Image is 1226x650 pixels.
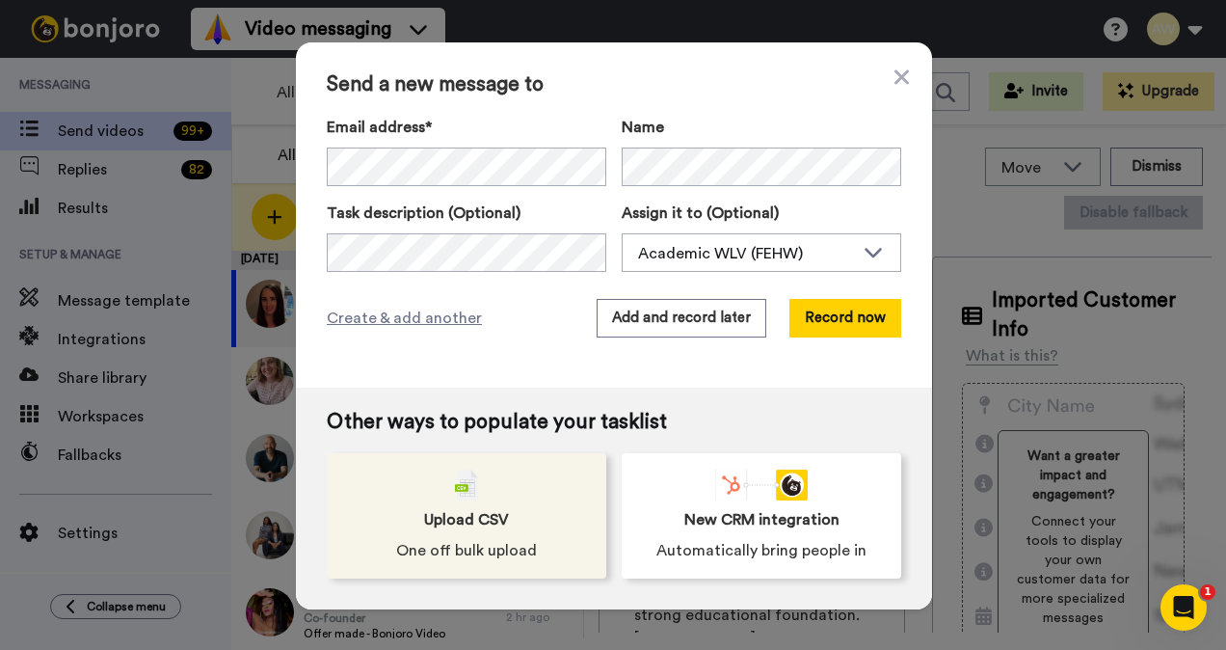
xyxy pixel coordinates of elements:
[1160,584,1207,631] iframe: Intercom live chat
[622,116,664,139] span: Name
[622,202,901,225] label: Assign it to (Optional)
[597,299,766,338] button: Add and record later
[656,539,866,562] span: Automatically bring people in
[396,539,537,562] span: One off bulk upload
[789,299,901,338] button: Record now
[327,307,482,330] span: Create & add another
[327,411,901,434] span: Other ways to populate your tasklist
[1200,584,1215,600] span: 1
[327,202,606,225] label: Task description (Optional)
[424,508,509,531] span: Upload CSV
[455,470,478,501] img: csv-grey.png
[327,116,606,139] label: Email address*
[638,242,854,265] div: Academic WLV (FEHW)
[684,508,840,531] span: New CRM integration
[327,73,901,96] span: Send a new message to
[715,470,808,501] div: animation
